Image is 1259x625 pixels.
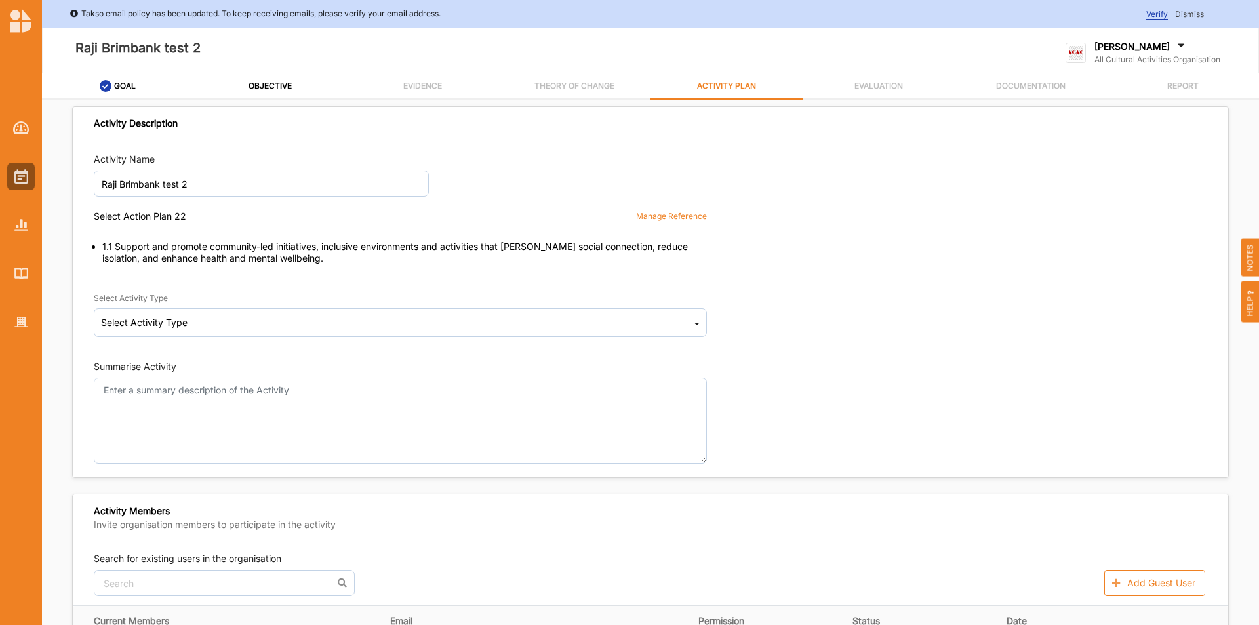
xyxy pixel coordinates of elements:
button: Add Guest User [1104,570,1205,596]
input: Search [94,570,355,596]
a: Library [7,260,35,287]
div: Summarise Activity [94,360,176,373]
label: EVIDENCE [403,81,442,91]
label: EVALUATION [854,81,903,91]
a: Dashboard [7,114,35,142]
span: Verify [1146,9,1168,20]
div: Activity Description [94,117,178,129]
div: Select Activity Type [94,293,168,304]
span: Dismiss [1175,9,1204,19]
img: Reports [14,219,28,230]
label: Search for existing users in the organisation [94,552,281,565]
img: Activities [14,169,28,184]
label: All Cultural Activities Organisation [1094,54,1220,65]
div: Select Action Plan 22 [94,211,186,222]
a: Activities [7,163,35,190]
a: Organisation [7,308,35,336]
img: logo [1066,43,1086,63]
div: Manage Reference [636,211,707,222]
div: Activity Name [94,153,155,166]
label: OBJECTIVE [249,81,292,91]
li: 1.1 Support and promote community-led initiatives, inclusive environments and activities that [PE... [102,241,707,264]
label: ACTIVITY PLAN [697,81,756,91]
label: Invite organisation members to participate in the activity [94,519,336,531]
img: logo [10,9,31,33]
label: GOAL [114,81,136,91]
label: THEORY OF CHANGE [534,81,614,91]
div: Select Activity Type [101,318,188,327]
img: Dashboard [13,121,30,134]
label: DOCUMENTATION [996,81,1066,91]
img: Library [14,268,28,279]
div: Activity Members [94,505,336,533]
a: Reports [7,211,35,239]
div: Takso email policy has been updated. To keep receiving emails, please verify your email address. [70,7,441,20]
label: Raji Brimbank test 2 [75,37,201,59]
label: REPORT [1167,81,1199,91]
img: Organisation [14,317,28,328]
label: [PERSON_NAME] [1094,41,1170,52]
